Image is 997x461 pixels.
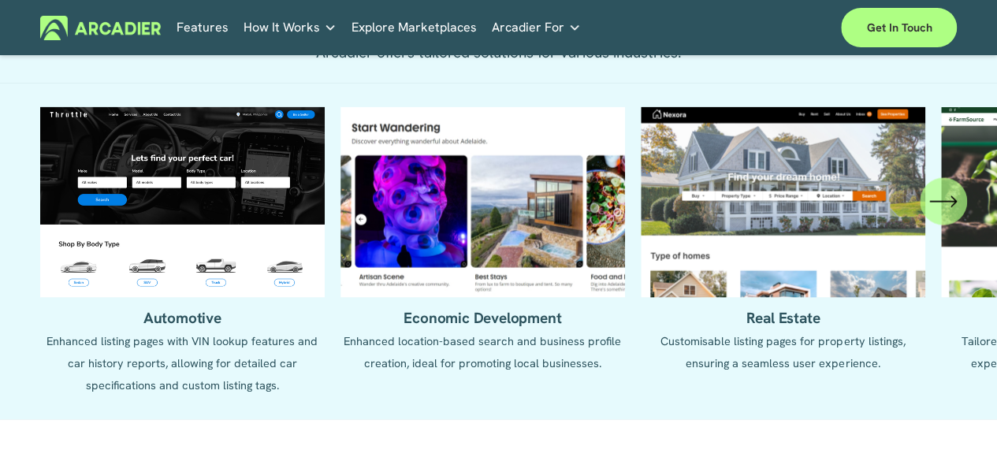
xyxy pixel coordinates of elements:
[841,8,957,47] a: Get in touch
[177,16,229,40] a: Features
[352,16,477,40] a: Explore Marketplaces
[492,17,564,39] span: Arcadier For
[40,16,161,40] img: Arcadier
[244,16,337,40] a: folder dropdown
[920,178,967,225] button: Next
[244,17,320,39] span: How It Works
[918,385,997,461] iframe: Chat Widget
[316,43,682,62] span: Arcadier offers tailored solutions for various industries:
[492,16,581,40] a: folder dropdown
